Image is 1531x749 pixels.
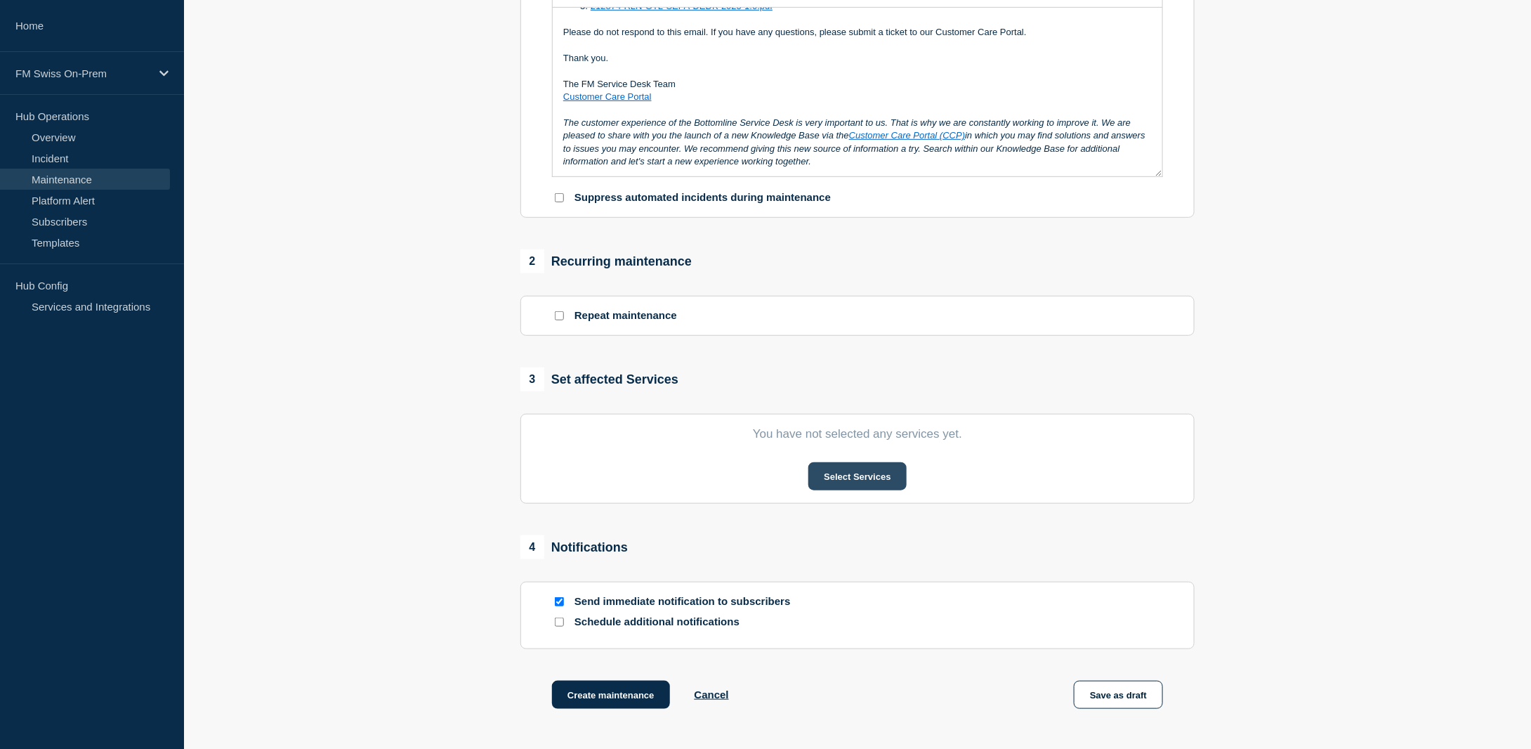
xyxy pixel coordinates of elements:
[563,26,1152,39] p: Please do not respond to this email. If you have any questions, please submit a ticket to our Cus...
[849,130,965,141] a: Customer Care Portal (CCP)
[520,249,544,273] span: 2
[555,597,564,606] input: Send immediate notification to subscribers
[555,618,564,627] input: Schedule additional notifications
[553,8,1162,176] div: Message
[520,249,692,273] div: Recurring maintenance
[563,52,1152,65] p: Thank you.
[574,191,831,204] p: Suppress automated incidents during maintenance
[574,616,799,629] p: Schedule additional notifications
[15,67,150,79] p: FM Swiss On-Prem
[563,91,652,102] a: Customer Care Portal
[552,681,670,709] button: Create maintenance
[808,462,906,490] button: Select Services
[555,193,564,202] input: Suppress automated incidents during maintenance
[555,311,564,320] input: Repeat maintenance
[574,595,799,608] p: Send immediate notification to subscribers
[520,367,678,391] div: Set affected Services
[563,117,1148,167] em: The customer experience of the Bottomline Service Desk is very important to us. That is why we ar...
[695,689,729,701] button: Cancel
[520,535,628,559] div: Notifications
[1074,681,1163,709] button: Save as draft
[574,309,677,323] p: Repeat maintenance
[591,1,773,11] a: 212874-RLN-GTL-SEPA-DEDK-2025-1.0.pdf
[520,367,544,391] span: 3
[520,535,544,559] span: 4
[552,427,1163,441] p: You have not selected any services yet.
[563,78,1152,91] p: The FM Service Desk Team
